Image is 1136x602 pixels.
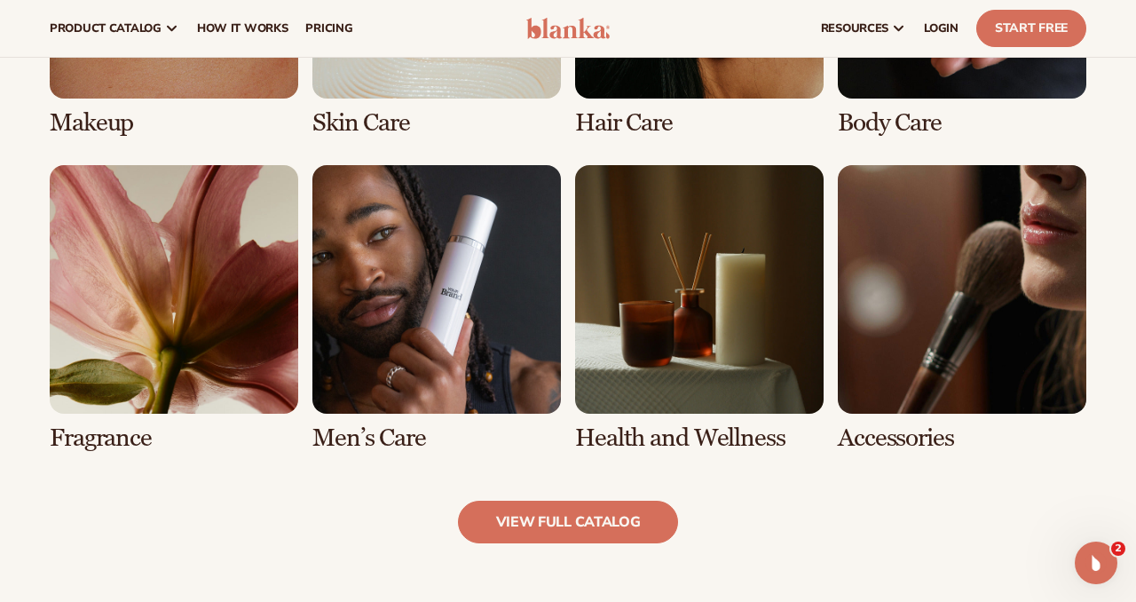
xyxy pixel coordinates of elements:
[838,165,1086,452] div: 8 / 8
[821,21,888,36] span: resources
[838,109,1086,137] h3: Body Care
[50,109,298,137] h3: Makeup
[976,10,1086,47] a: Start Free
[1075,542,1117,584] iframe: Intercom live chat
[575,109,824,137] h3: Hair Care
[575,165,824,452] div: 7 / 8
[312,109,561,137] h3: Skin Care
[924,21,958,36] span: LOGIN
[305,21,352,36] span: pricing
[458,501,679,543] a: view full catalog
[312,165,561,452] div: 6 / 8
[1111,542,1125,556] span: 2
[197,21,288,36] span: How It Works
[50,165,298,452] div: 5 / 8
[50,21,162,36] span: product catalog
[526,18,610,39] img: logo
